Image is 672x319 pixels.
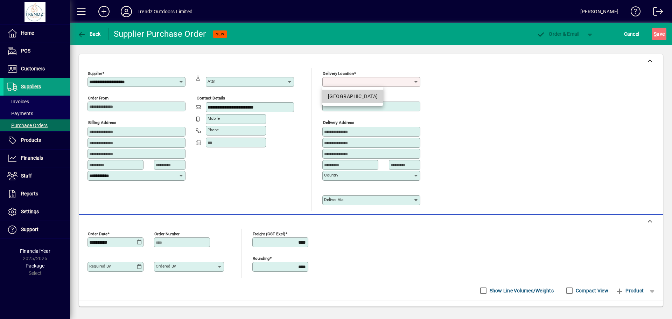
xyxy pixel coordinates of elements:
[3,25,70,42] a: Home
[253,256,269,261] mat-label: Rounding
[3,96,70,108] a: Invoices
[3,108,70,119] a: Payments
[7,111,33,116] span: Payments
[76,28,103,40] button: Back
[21,66,45,71] span: Customers
[21,137,41,143] span: Products
[21,84,41,89] span: Suppliers
[154,231,180,236] mat-label: Order number
[533,28,583,40] button: Order & Email
[324,173,338,178] mat-label: Country
[88,231,107,236] mat-label: Order date
[488,287,554,294] label: Show Line Volumes/Weights
[115,5,138,18] button: Profile
[615,285,644,296] span: Product
[3,150,70,167] a: Financials
[93,5,115,18] button: Add
[138,6,192,17] div: Trendz Outdoors Limited
[26,263,44,269] span: Package
[21,227,38,232] span: Support
[328,93,378,100] div: [GEOGRAPHIC_DATA]
[574,287,608,294] label: Compact View
[322,90,383,103] mat-option: New Plymouth
[654,28,665,40] span: ave
[622,28,641,40] button: Cancel
[21,191,38,196] span: Reports
[156,264,176,269] mat-label: Ordered by
[3,132,70,149] a: Products
[324,197,343,202] mat-label: Deliver via
[21,30,34,36] span: Home
[216,32,224,36] span: NEW
[7,123,48,128] span: Purchase Orders
[77,31,101,37] span: Back
[323,71,354,76] mat-label: Delivery Location
[537,31,580,37] span: Order & Email
[20,248,50,254] span: Financial Year
[652,28,666,40] button: Save
[21,209,39,214] span: Settings
[21,48,30,54] span: POS
[88,96,108,100] mat-label: Order from
[3,60,70,78] a: Customers
[114,28,206,40] div: Supplier Purchase Order
[648,1,663,24] a: Logout
[208,127,219,132] mat-label: Phone
[70,28,108,40] app-page-header-button: Back
[625,1,641,24] a: Knowledge Base
[7,99,29,104] span: Invoices
[253,231,285,236] mat-label: Freight (GST excl)
[3,119,70,131] a: Purchase Orders
[612,284,647,297] button: Product
[3,42,70,60] a: POS
[88,71,102,76] mat-label: Supplier
[580,6,618,17] div: [PERSON_NAME]
[654,31,657,37] span: S
[208,116,220,121] mat-label: Mobile
[3,185,70,203] a: Reports
[3,203,70,221] a: Settings
[21,155,43,161] span: Financials
[624,28,639,40] span: Cancel
[21,173,32,179] span: Staff
[89,264,111,269] mat-label: Required by
[3,221,70,238] a: Support
[3,167,70,185] a: Staff
[208,79,215,84] mat-label: Attn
